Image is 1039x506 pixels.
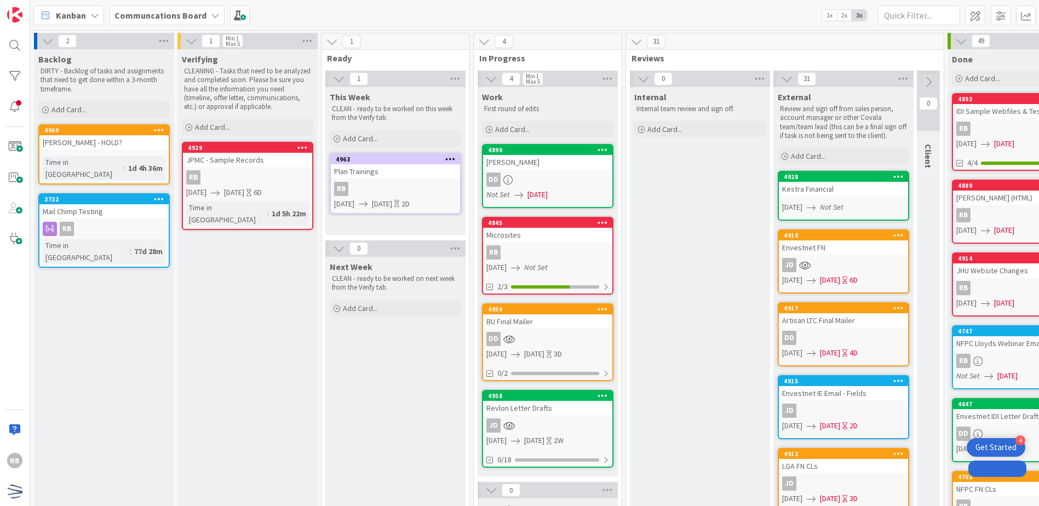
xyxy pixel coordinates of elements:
[482,303,613,381] a: 4959BU Final MailerDD[DATE][DATE]3D0/2
[967,157,978,169] span: 4/4
[130,245,131,257] span: :
[7,453,22,468] div: RB
[849,493,858,504] div: 3D
[820,493,840,504] span: [DATE]
[779,331,908,345] div: DD
[183,143,312,167] div: 4929JPMC - Sample Records
[956,208,971,222] div: RB
[849,347,858,359] div: 4D
[975,442,1017,453] div: Get Started
[782,404,796,418] div: JD
[186,170,200,185] div: RB
[334,198,354,210] span: [DATE]
[43,239,130,263] div: Time in [GEOGRAPHIC_DATA]
[486,332,501,346] div: DD
[488,392,612,400] div: 4958
[195,122,230,132] span: Add Card...
[849,420,858,432] div: 2D
[784,450,908,458] div: 4912
[342,35,361,48] span: 1
[39,204,169,219] div: Mail Chimp Testing
[994,138,1014,150] span: [DATE]
[41,67,168,94] p: DIRTY - Backlog of tasks and assignments that need to get done within a 3-month timeframe.
[39,194,169,219] div: 3732Mail Chimp Testing
[486,418,501,433] div: JD
[779,172,908,196] div: 4928Kestra Financial
[486,348,507,360] span: [DATE]
[784,173,908,181] div: 4928
[334,182,348,196] div: RB
[956,297,977,309] span: [DATE]
[479,53,608,64] span: In Progress
[483,228,612,242] div: Microsites
[778,91,811,102] span: External
[331,164,460,179] div: Plan Trainings
[956,281,971,295] div: RB
[852,10,866,21] span: 3x
[820,420,840,432] span: [DATE]
[331,154,460,179] div: 4963Plan Trainings
[820,202,843,212] i: Not Set
[224,187,244,198] span: [DATE]
[44,127,169,134] div: 4960
[779,231,908,240] div: 4918
[267,208,269,220] span: :
[782,493,802,504] span: [DATE]
[956,371,980,381] i: Not Set
[483,155,612,169] div: [PERSON_NAME]
[39,222,169,236] div: RB
[330,91,370,102] span: This Week
[327,53,456,64] span: Ready
[186,202,267,226] div: Time in [GEOGRAPHIC_DATA]
[791,151,826,161] span: Add Card...
[994,297,1014,309] span: [DATE]
[779,449,908,473] div: 4912LGA FN CLs
[502,484,520,497] span: 0
[782,258,796,272] div: JD
[956,225,977,236] span: [DATE]
[779,240,908,255] div: Envestnet FN
[482,390,613,468] a: 4958Revlon Letter DraftsJD[DATE][DATE]2W0/18
[125,162,165,174] div: 1d 4h 36m
[497,281,508,292] span: 2/3
[778,171,909,221] a: 4928Kestra Financial[DATE]Not Set
[183,170,312,185] div: RB
[372,198,392,210] span: [DATE]
[183,143,312,153] div: 4929
[488,146,612,154] div: 4890
[779,182,908,196] div: Kestra Financial
[336,156,460,163] div: 4963
[482,91,503,102] span: Work
[7,7,22,22] img: Visit kanbanzone.com
[784,377,908,385] div: 4915
[524,262,548,272] i: Not Set
[183,153,312,167] div: JPMC - Sample Records
[849,274,858,286] div: 6D
[343,134,378,143] span: Add Card...
[784,232,908,239] div: 4918
[349,242,368,255] span: 0
[526,73,539,79] div: Min 1
[526,79,540,84] div: Max 5
[782,420,802,432] span: [DATE]
[182,54,218,65] span: Verifying
[483,391,612,415] div: 4958Revlon Letter Drafts
[524,435,544,446] span: [DATE]
[43,156,124,180] div: Time in [GEOGRAPHIC_DATA]
[482,217,613,295] a: 4845MicrositesRB[DATE]Not Set2/3
[58,34,77,48] span: 2
[797,72,816,85] span: 31
[784,304,908,312] div: 4917
[38,124,170,185] a: 4960[PERSON_NAME] - HOLD?Time in [GEOGRAPHIC_DATA]:1d 4h 36m
[254,187,262,198] div: 6D
[269,208,309,220] div: 1d 5h 22m
[997,370,1018,382] span: [DATE]
[527,189,548,200] span: [DATE]
[38,193,170,268] a: 3732Mail Chimp TestingRBTime in [GEOGRAPHIC_DATA]:77d 28m
[226,36,239,41] div: Min 1
[332,105,459,123] p: CLEAN - ready to be worked on this week from the Verify tab.
[778,375,909,439] a: 4915Envestnet IE Email - FieldsJD[DATE][DATE]2D
[44,196,169,203] div: 3732
[483,401,612,415] div: Revlon Letter Drafts
[330,153,461,214] a: 4963Plan TrainingsRB[DATE][DATE]2D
